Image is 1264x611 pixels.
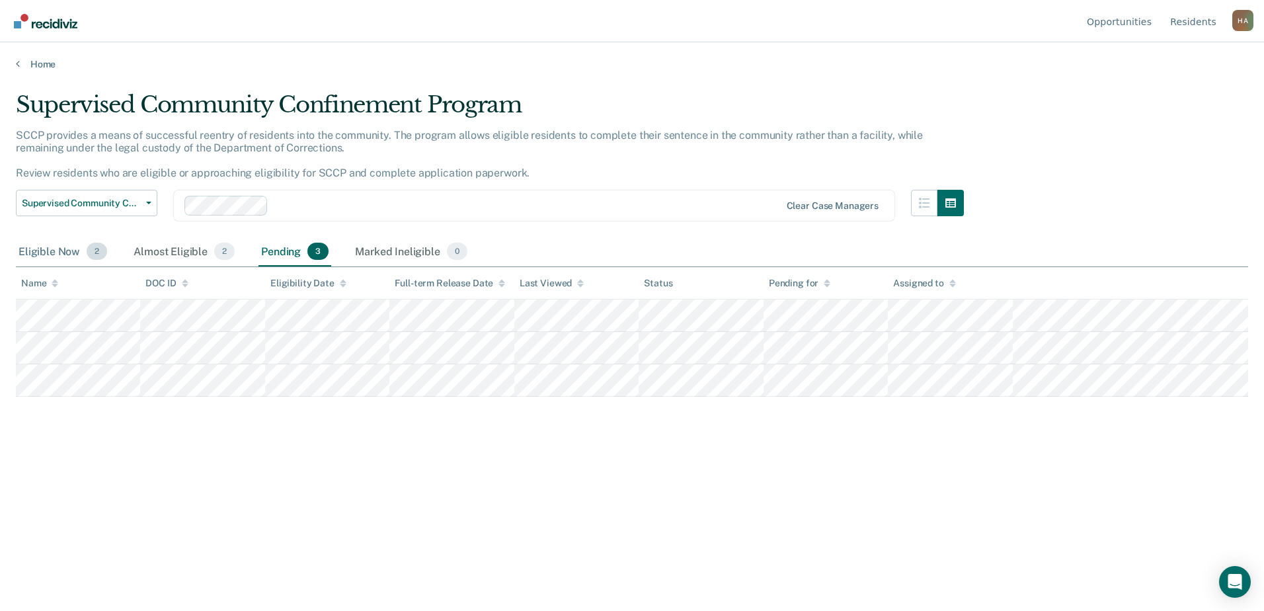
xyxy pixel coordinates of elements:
[270,278,346,289] div: Eligibility Date
[307,243,329,260] span: 3
[21,278,58,289] div: Name
[22,198,141,209] span: Supervised Community Confinement Program
[352,237,470,266] div: Marked Ineligible0
[87,243,107,260] span: 2
[1232,10,1253,31] div: H A
[131,237,237,266] div: Almost Eligible2
[14,14,77,28] img: Recidiviz
[893,278,955,289] div: Assigned to
[16,237,110,266] div: Eligible Now2
[16,91,964,129] div: Supervised Community Confinement Program
[16,190,157,216] button: Supervised Community Confinement Program
[787,200,879,212] div: Clear case managers
[258,237,331,266] div: Pending3
[520,278,584,289] div: Last Viewed
[1219,566,1251,598] div: Open Intercom Messenger
[16,58,1248,70] a: Home
[16,129,923,180] p: SCCP provides a means of successful reentry of residents into the community. The program allows e...
[447,243,467,260] span: 0
[644,278,672,289] div: Status
[1232,10,1253,31] button: Profile dropdown button
[214,243,235,260] span: 2
[145,278,188,289] div: DOC ID
[769,278,830,289] div: Pending for
[395,278,505,289] div: Full-term Release Date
